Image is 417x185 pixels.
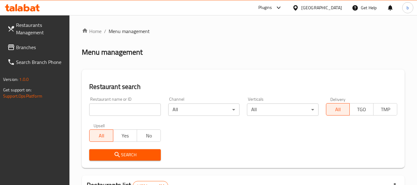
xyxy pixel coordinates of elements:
span: TMP [376,105,395,114]
span: 1.0.0 [19,75,29,83]
span: Search Branch Phone [16,58,65,66]
button: No [137,129,161,142]
a: Support.OpsPlatform [3,92,42,100]
button: Yes [113,129,137,142]
label: Delivery [330,97,346,101]
button: TMP [373,103,397,116]
span: No [140,131,158,140]
span: All [329,105,348,114]
span: TGO [352,105,371,114]
div: All [247,103,318,116]
span: Yes [116,131,135,140]
nav: breadcrumb [82,27,405,35]
li: / [104,27,106,35]
div: All [168,103,240,116]
div: Plugins [258,4,272,11]
button: All [89,129,113,142]
h2: Menu management [82,47,143,57]
a: Search Branch Phone [2,55,70,69]
a: Branches [2,40,70,55]
button: TGO [349,103,373,116]
h2: Restaurant search [89,82,397,91]
input: Search for restaurant name or ID.. [89,103,161,116]
span: Version: [3,75,18,83]
span: All [92,131,111,140]
span: Branches [16,44,65,51]
a: Home [82,27,102,35]
span: b [407,4,409,11]
button: Search [89,149,161,161]
a: Restaurants Management [2,18,70,40]
span: Restaurants Management [16,21,65,36]
label: Upsell [94,123,105,128]
span: Menu management [109,27,150,35]
button: All [326,103,350,116]
div: [GEOGRAPHIC_DATA] [301,4,342,11]
span: Get support on: [3,86,31,94]
span: Search [94,151,156,159]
